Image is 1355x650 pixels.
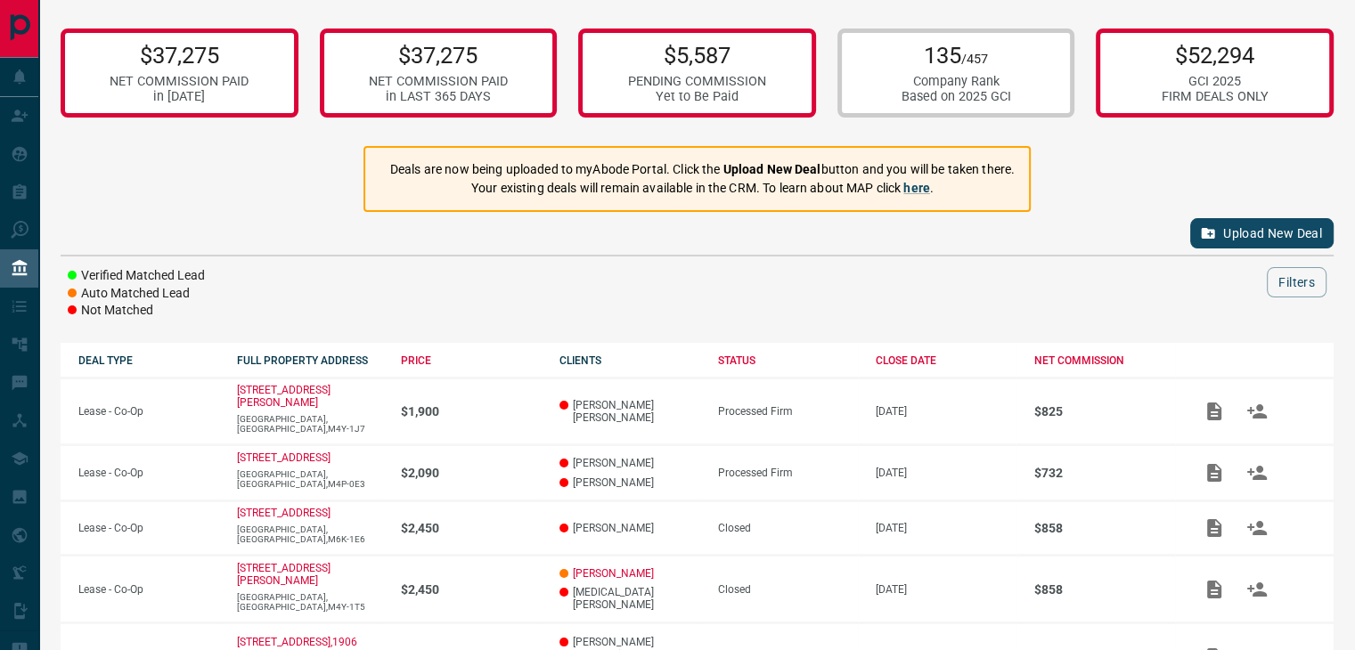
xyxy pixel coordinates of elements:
span: Match Clients [1236,582,1278,595]
p: $1,900 [401,404,542,418]
button: Upload New Deal [1190,218,1334,248]
div: in LAST 365 DAYS [369,89,508,104]
p: [DATE] [876,583,1016,596]
div: Processed Firm [717,405,858,418]
p: [PERSON_NAME] [559,522,700,534]
p: [PERSON_NAME] [559,457,700,469]
p: Lease - Co-Op [78,467,219,479]
p: $2,450 [401,521,542,535]
span: /457 [961,52,988,67]
p: Your existing deals will remain available in the CRM. To learn about MAP click . [390,179,1015,198]
div: Company Rank [902,74,1011,89]
span: Match Clients [1236,404,1278,417]
p: [PERSON_NAME] [PERSON_NAME] [559,399,700,424]
div: GCI 2025 [1162,74,1269,89]
div: Based on 2025 GCI [902,89,1011,104]
p: Lease - Co-Op [78,522,219,534]
p: $732 [1034,466,1175,480]
p: 135 [902,42,1011,69]
p: Lease - Co-Op [78,405,219,418]
button: Filters [1267,267,1326,297]
p: [DATE] [876,522,1016,534]
span: Add / View Documents [1193,521,1236,533]
div: NET COMMISSION [1034,354,1175,367]
p: [DATE] [876,405,1016,418]
a: [STREET_ADDRESS],1906 [237,636,357,648]
p: Lease - Co-Op [78,583,219,596]
p: [PERSON_NAME] [559,476,700,489]
div: DEAL TYPE [78,354,219,367]
p: [GEOGRAPHIC_DATA],[GEOGRAPHIC_DATA],M6K-1E6 [237,524,383,544]
div: in [DATE] [110,89,249,104]
div: CLIENTS [559,354,700,367]
p: [GEOGRAPHIC_DATA],[GEOGRAPHIC_DATA],M4Y-1J7 [237,414,383,434]
a: [STREET_ADDRESS][PERSON_NAME] [237,562,331,587]
strong: Upload New Deal [723,162,821,176]
p: $37,275 [110,42,249,69]
p: $858 [1034,521,1175,535]
p: Deals are now being uploaded to myAbode Portal. Click the button and you will be taken there. [390,160,1015,179]
p: $5,587 [628,42,766,69]
div: PRICE [401,354,542,367]
p: $37,275 [369,42,508,69]
div: Closed [717,522,858,534]
p: $52,294 [1162,42,1269,69]
div: CLOSE DATE [876,354,1016,367]
a: [PERSON_NAME] [573,567,654,580]
div: Yet to Be Paid [628,89,766,104]
p: [GEOGRAPHIC_DATA],[GEOGRAPHIC_DATA],M4P-0E3 [237,469,383,489]
a: [STREET_ADDRESS] [237,507,331,519]
p: [DATE] [876,467,1016,479]
span: Match Clients [1236,521,1278,533]
p: $2,090 [401,466,542,480]
div: FIRM DEALS ONLY [1162,89,1269,104]
div: Closed [717,583,858,596]
p: $825 [1034,404,1175,418]
div: NET COMMISSION PAID [110,74,249,89]
div: PENDING COMMISSION [628,74,766,89]
span: Match Clients [1236,466,1278,478]
p: [MEDICAL_DATA][PERSON_NAME] [559,586,700,611]
li: Verified Matched Lead [68,267,205,285]
p: $2,450 [401,582,542,597]
div: STATUS [717,354,858,367]
a: [STREET_ADDRESS] [237,451,331,464]
a: here [903,181,930,195]
li: Auto Matched Lead [68,285,205,303]
div: NET COMMISSION PAID [369,74,508,89]
div: FULL PROPERTY ADDRESS [237,354,383,367]
a: [STREET_ADDRESS][PERSON_NAME] [237,384,331,409]
span: Add / View Documents [1193,466,1236,478]
span: Add / View Documents [1193,582,1236,595]
span: Add / View Documents [1193,404,1236,417]
li: Not Matched [68,302,205,320]
p: $858 [1034,582,1175,597]
div: Processed Firm [717,467,858,479]
p: [GEOGRAPHIC_DATA],[GEOGRAPHIC_DATA],M4Y-1T5 [237,592,383,612]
